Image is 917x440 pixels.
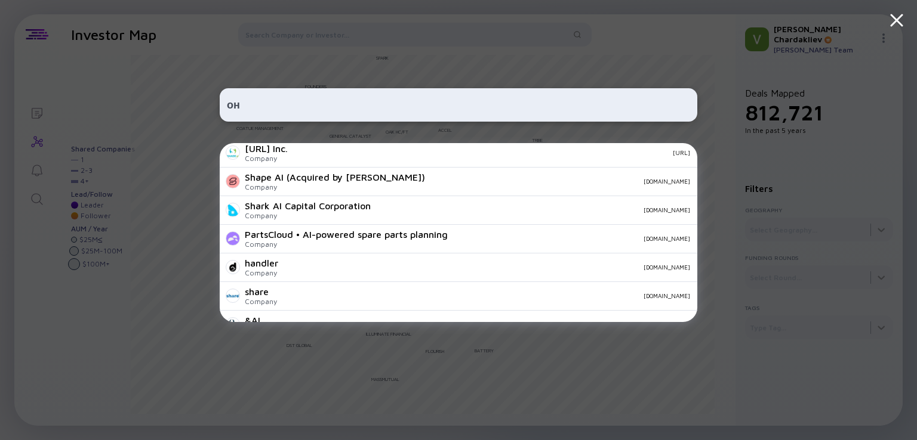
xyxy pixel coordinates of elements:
div: Shape AI (Acquired by [PERSON_NAME]) [245,172,425,182]
div: share [245,286,277,297]
div: Shark AI Capital Corporation [245,200,371,211]
div: handler [245,258,278,268]
div: Company [245,211,371,220]
div: Company [245,240,448,249]
div: [DOMAIN_NAME] [380,206,690,213]
input: Search Company or Investor... [227,94,690,116]
div: &AI [245,315,277,326]
div: [DOMAIN_NAME] [287,321,690,328]
div: Company [245,154,288,163]
div: Company [245,182,425,191]
div: [DOMAIN_NAME] [287,292,690,299]
div: [DOMAIN_NAME] [457,235,690,242]
div: [URL] Inc. [245,143,288,154]
div: [DOMAIN_NAME] [435,178,690,185]
div: PartsCloud • AI-powered spare parts planning [245,229,448,240]
div: [DOMAIN_NAME] [288,264,690,271]
div: [URL] [297,149,690,156]
div: Company [245,268,278,277]
div: Company [245,297,277,306]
